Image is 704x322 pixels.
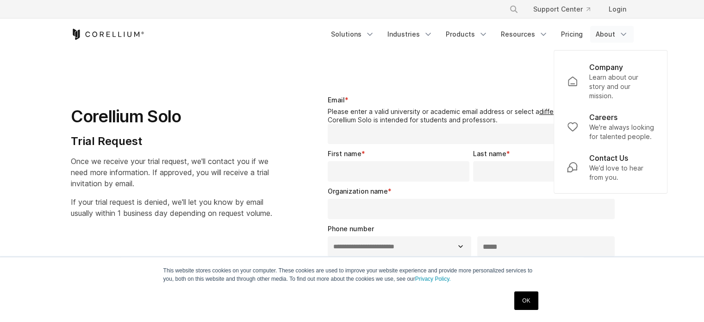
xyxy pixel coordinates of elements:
a: Company Learn about our story and our mission. [560,56,662,106]
span: Email [328,96,345,104]
span: If your trial request is denied, we'll let you know by email usually within 1 business day depend... [71,197,272,218]
a: different product [539,107,592,115]
span: Once we receive your trial request, we'll contact you if we need more information. If approved, y... [71,157,269,188]
a: Resources [495,26,554,43]
a: Products [440,26,493,43]
legend: Please enter a valid university or academic email address or select a . Corellium Solo is intende... [328,107,619,124]
a: Contact Us We’d love to hear from you. [560,147,662,188]
h4: Trial Request [71,134,272,148]
span: First name [328,150,361,158]
p: Company [589,62,623,73]
p: This website stores cookies on your computer. These cookies are used to improve your website expe... [163,266,541,283]
div: Navigation Menu [498,1,634,18]
p: We’d love to hear from you. [589,164,654,182]
a: Solutions [325,26,380,43]
h1: Corellium Solo [71,106,272,127]
a: Corellium Home [71,29,144,40]
a: OK [514,291,538,310]
a: Support Center [526,1,598,18]
span: Phone number [328,225,374,233]
button: Search [505,1,522,18]
span: Last name [473,150,506,158]
a: Privacy Policy. [415,276,451,282]
p: We're always looking for talented people. [589,123,654,141]
a: About [590,26,634,43]
div: Navigation Menu [325,26,634,43]
span: Organization name [328,187,388,195]
p: Contact Us [589,152,628,164]
a: Careers We're always looking for talented people. [560,106,662,147]
a: Pricing [555,26,588,43]
p: Careers [589,112,617,123]
a: Industries [382,26,438,43]
a: Login [601,1,634,18]
p: Learn about our story and our mission. [589,73,654,101]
